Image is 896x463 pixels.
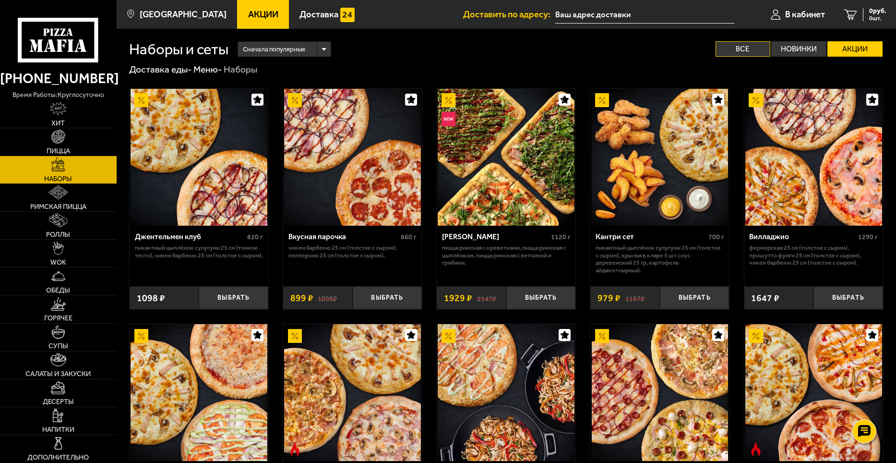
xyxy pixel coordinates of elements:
[25,370,91,377] span: Салаты и закуски
[42,426,74,433] span: Напитки
[749,329,763,343] img: Акционный
[44,315,72,321] span: Горячее
[442,112,455,126] img: Новинка
[135,244,263,259] p: Пикантный цыплёнок сулугуни 25 см (тонкое тесто), Чикен Барбекю 25 см (толстое с сыром).
[340,8,354,22] img: 15daf4d41897b9f0e9f617042186c801.svg
[134,93,148,107] img: Акционный
[771,41,826,57] label: Новинки
[284,89,421,226] img: Вкусная парочка
[47,147,70,154] span: Пицца
[129,42,228,57] h1: Наборы и сеты
[590,89,729,226] a: АкционныйКантри сет
[442,93,455,107] img: Акционный
[858,233,878,241] span: 1290 г
[318,293,337,303] s: 1098 ₽
[785,10,825,19] span: В кабинет
[749,93,763,107] img: Акционный
[288,442,302,456] img: Острое блюдо
[193,64,222,75] a: Меню-
[827,41,883,57] label: Акции
[43,398,74,405] span: Десерты
[716,41,771,57] label: Все
[444,293,472,303] span: 1929 ₽
[288,329,302,343] img: Акционный
[140,10,227,19] span: [GEOGRAPHIC_DATA]
[442,232,549,242] div: [PERSON_NAME]
[224,63,257,75] div: Наборы
[744,89,883,226] a: АкционныйВилладжио
[595,93,609,107] img: Акционный
[44,175,72,182] span: Наборы
[199,286,268,309] button: Выбрать
[131,324,267,461] img: 3 пиццы
[30,203,86,210] span: Римская пицца
[592,89,729,226] img: Кантри сет
[463,10,555,19] span: Доставить по адресу:
[284,324,421,461] img: Трио из Рио
[46,287,70,293] span: Обеды
[283,89,422,226] a: АкционныйВкусная парочка
[290,293,313,303] span: 899 ₽
[751,293,779,303] span: 1647 ₽
[48,342,68,349] span: Супы
[590,324,729,461] a: АкционныйДаВинчи сет
[129,64,192,75] a: Доставка еды-
[46,231,70,238] span: Роллы
[869,15,886,21] span: 0 шт.
[660,286,729,309] button: Выбрать
[813,286,883,309] button: Выбрать
[135,232,245,242] div: Джентельмен клуб
[247,233,263,241] span: 820 г
[27,454,89,461] span: Дополнительно
[437,89,575,226] a: АкционныйНовинкаМама Миа
[506,286,576,309] button: Выбрать
[288,244,417,259] p: Чикен Барбекю 25 см (толстое с сыром), Пепперони 25 см (толстое с сыром).
[596,244,724,274] p: Пикантный цыплёнок сулугуни 25 см (толстое с сыром), крылья в кляре 5 шт соус деревенский 25 гр, ...
[745,324,882,461] img: Беатриче
[50,259,66,266] span: WOK
[597,293,621,303] span: 979 ₽
[437,324,575,461] a: АкционныйВилла Капри
[288,232,399,242] div: Вкусная парочка
[596,232,706,242] div: Кантри сет
[477,293,496,303] s: 2147 ₽
[595,329,609,343] img: Акционный
[749,442,763,456] img: Острое блюдо
[708,233,724,241] span: 700 г
[551,233,571,241] span: 1120 г
[869,8,886,14] span: 0 руб.
[130,324,268,461] a: Акционный3 пиццы
[745,89,882,226] img: Вилладжио
[401,233,417,241] span: 860 г
[749,232,856,242] div: Вилладжио
[299,10,338,19] span: Доставка
[555,6,734,24] input: Ваш адрес доставки
[625,293,645,303] s: 1167 ₽
[283,324,422,461] a: АкционныйОстрое блюдоТрио из Рио
[438,324,574,461] img: Вилла Капри
[137,293,165,303] span: 1098 ₽
[744,324,883,461] a: АкционныйОстрое блюдоБеатриче
[442,329,455,343] img: Акционный
[248,10,278,19] span: Акции
[243,40,305,58] span: Сначала популярные
[438,89,574,226] img: Мама Миа
[131,89,267,226] img: Джентельмен клуб
[592,324,729,461] img: ДаВинчи сет
[442,244,571,267] p: Пицца Римская с креветками, Пицца Римская с цыплёнком, Пицца Римская с ветчиной и грибами.
[353,286,422,309] button: Выбрать
[134,329,148,343] img: Акционный
[130,89,268,226] a: АкционныйДжентельмен клуб
[51,120,65,126] span: Хит
[749,244,878,267] p: Фермерская 25 см (толстое с сыром), Прошутто Фунги 25 см (толстое с сыром), Чикен Барбекю 25 см (...
[288,93,302,107] img: Акционный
